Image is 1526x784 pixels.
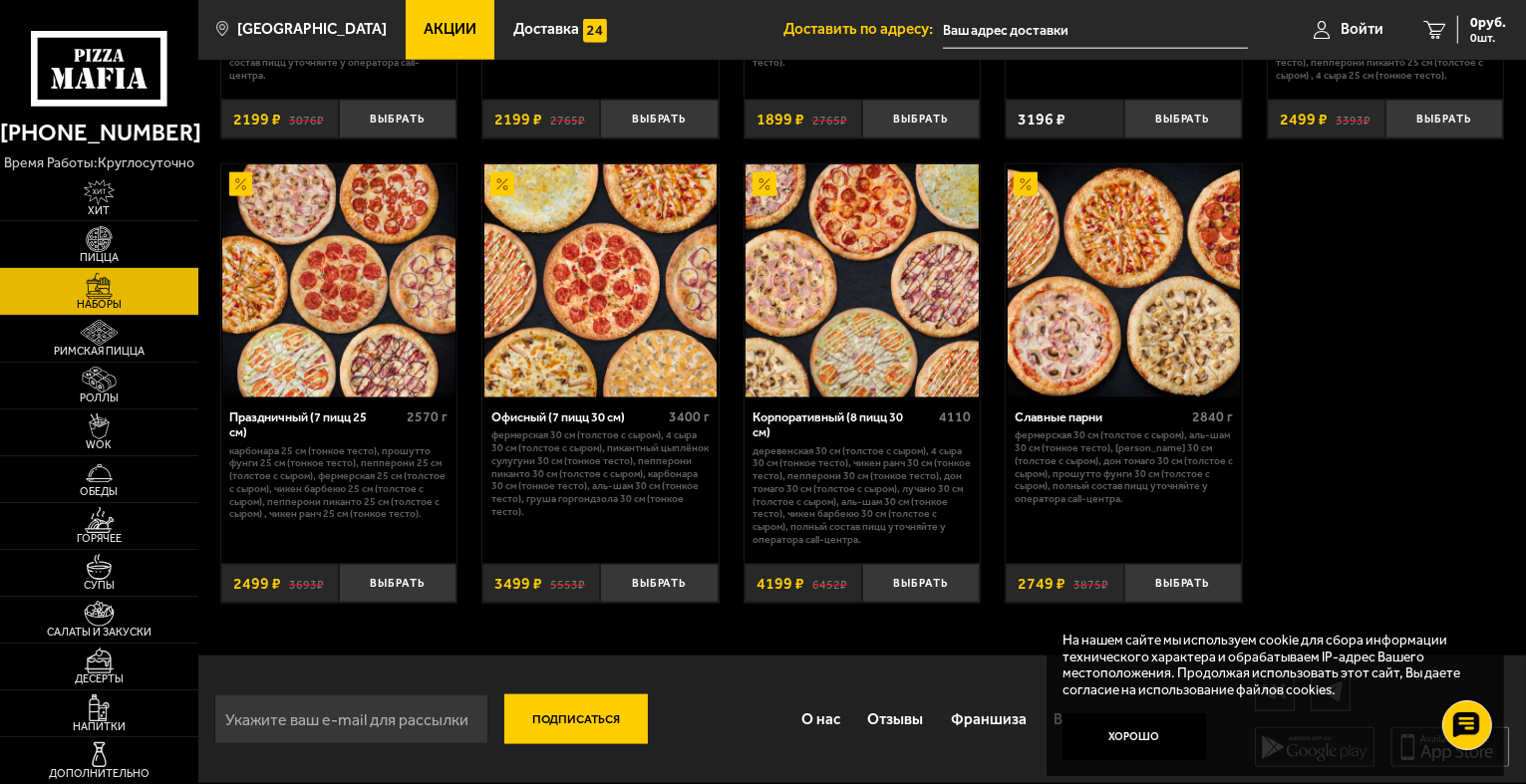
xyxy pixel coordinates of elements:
a: Отзывы [854,693,938,745]
div: Праздничный (7 пицц 25 см) [229,409,402,440]
s: 3393 ₽ [1336,112,1371,128]
div: Офисный (7 пицц 30 см) [491,409,664,424]
span: Доставка [513,22,579,37]
span: 3196 ₽ [1018,112,1066,128]
span: 4110 [940,408,972,425]
img: Славные парни [1008,164,1241,397]
p: Деревенская 30 см (толстое с сыром), 4 сыра 30 см (тонкое тесто), Чикен Ранч 30 см (тонкое тесто)... [753,445,971,547]
span: 2840 г [1192,408,1233,425]
span: 1899 ₽ [757,112,804,128]
button: Подписаться [504,694,648,744]
button: Выбрать [862,564,980,603]
span: Войти [1341,22,1383,37]
img: Праздничный (7 пицц 25 см) [222,164,456,397]
img: Акционный [753,172,776,196]
a: Франшиза [937,693,1041,745]
div: Корпоративный (8 пицц 30 см) [753,409,934,440]
span: 4199 ₽ [757,576,804,592]
button: Выбрать [1124,100,1242,138]
span: 3400 г [669,408,710,425]
button: Выбрать [1385,100,1503,138]
span: 2499 ₽ [1280,112,1328,128]
span: 2199 ₽ [233,112,281,128]
span: 2499 ₽ [233,576,281,592]
s: 6452 ₽ [812,576,847,592]
p: Карбонара 25 см (тонкое тесто), Прошутто Фунги 25 см (тонкое тесто), Пепперони 25 см (толстое с с... [229,445,448,522]
a: АкционныйСлавные парни [1006,164,1242,397]
button: Выбрать [600,100,718,138]
button: Выбрать [339,564,457,603]
span: 2570 г [407,408,448,425]
a: АкционныйКорпоративный (8 пицц 30 см) [745,164,981,397]
button: Выбрать [1124,564,1242,603]
span: Доставить по адресу: [783,22,943,37]
img: Акционный [229,172,253,196]
s: 2765 ₽ [550,112,585,128]
img: Офисный (7 пицц 30 см) [484,164,718,397]
img: 15daf4d41897b9f0e9f617042186c801.svg [583,19,607,43]
span: 0 шт. [1470,32,1506,44]
s: 3875 ₽ [1073,576,1108,592]
button: Выбрать [600,564,718,603]
span: 2749 ₽ [1018,576,1066,592]
s: 3076 ₽ [289,112,324,128]
p: Фермерская 30 см (толстое с сыром), 4 сыра 30 см (толстое с сыром), Пикантный цыплёнок сулугуни 3... [491,429,710,518]
p: На нашем сайте мы используем cookie для сбора информации технического характера и обрабатываем IP... [1063,632,1476,697]
a: АкционныйПраздничный (7 пицц 25 см) [221,164,458,397]
a: Вакансии [1041,693,1135,745]
a: АкционныйОфисный (7 пицц 30 см) [482,164,719,397]
button: Выбрать [339,100,457,138]
span: 3499 ₽ [494,576,542,592]
s: 5553 ₽ [550,576,585,592]
img: Корпоративный (8 пицц 30 см) [746,164,979,397]
button: Хорошо [1063,713,1206,761]
a: О нас [787,693,854,745]
img: Акционный [1014,172,1038,196]
s: 2765 ₽ [812,112,847,128]
p: Фермерская 30 см (толстое с сыром), Аль-Шам 30 см (тонкое тесто), [PERSON_NAME] 30 см (толстое с ... [1015,429,1233,506]
input: Укажите ваш e-mail для рассылки [214,694,488,744]
span: Акции [424,22,476,37]
span: 0 руб. [1470,16,1506,30]
img: Акционный [490,172,514,196]
s: 3693 ₽ [289,576,324,592]
input: Ваш адрес доставки [943,12,1248,49]
span: 2199 ₽ [494,112,542,128]
div: Славные парни [1015,409,1187,424]
button: Выбрать [862,100,980,138]
span: [GEOGRAPHIC_DATA] [237,22,387,37]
